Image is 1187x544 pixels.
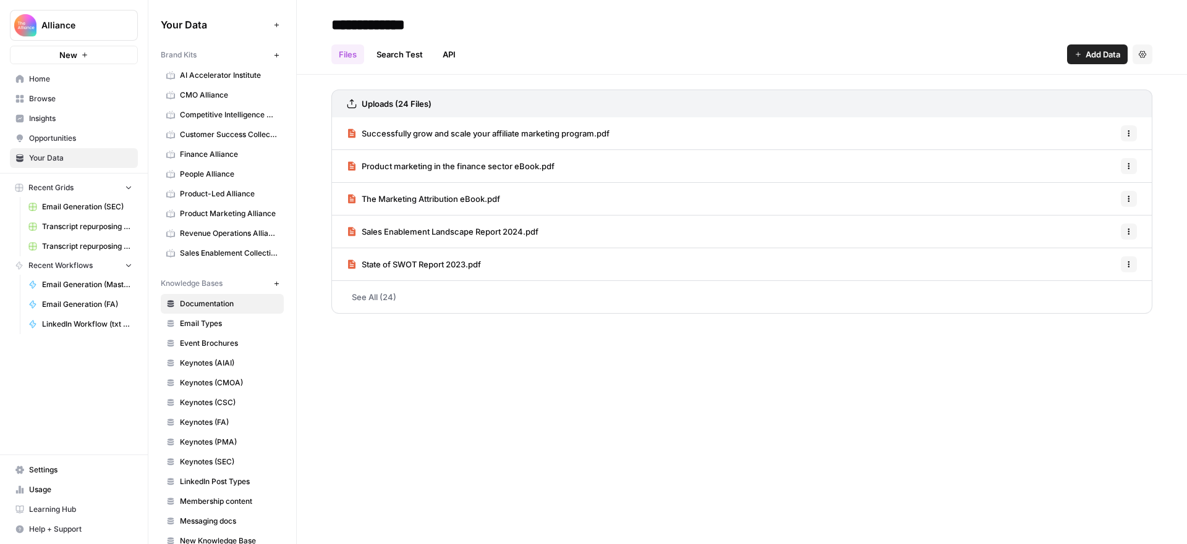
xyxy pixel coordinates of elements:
[347,216,538,248] a: Sales Enablement Landscape Report 2024.pdf
[161,393,284,412] a: Keynotes (CSC)
[23,275,138,295] a: Email Generation (Master)
[29,153,132,164] span: Your Data
[369,44,430,64] a: Search Test
[10,519,138,539] button: Help + Support
[59,49,77,61] span: New
[10,460,138,480] a: Settings
[10,128,138,148] a: Opportunities
[29,524,132,535] span: Help + Support
[29,484,132,495] span: Usage
[347,90,432,117] a: Uploads (24 Files)
[10,480,138,500] a: Usage
[331,44,364,64] a: Files
[180,169,278,180] span: People Alliance
[161,353,284,373] a: Keynotes (AIAI)
[42,319,132,330] span: LinkedIn Workflow (txt files)
[161,314,284,333] a: Email Types
[161,65,284,85] a: AI Accelerator Institute
[362,160,555,172] span: Product marketing in the finance sector eBook.pdf
[10,46,138,64] button: New
[180,298,278,309] span: Documentation
[161,17,269,32] span: Your Data
[180,149,278,160] span: Finance Alliance
[10,109,138,128] a: Insights
[161,373,284,393] a: Keynotes (CMOA)
[161,125,284,144] a: Customer Success Collective
[362,127,610,140] span: Successfully grow and scale your affiliate marketing program.pdf
[362,225,538,238] span: Sales Enablement Landscape Report 2024.pdf
[42,299,132,310] span: Email Generation (FA)
[23,197,138,217] a: Email Generation (SEC)
[161,492,284,511] a: Membership content
[180,377,278,388] span: Keynotes (CMOA)
[180,109,278,120] span: Competitive Intelligence Alliance
[10,256,138,275] button: Recent Workflows
[180,496,278,507] span: Membership content
[161,452,284,472] a: Keynotes (SEC)
[347,150,555,182] a: Product marketing in the finance sector eBook.pdf
[180,208,278,219] span: Product Marketing Alliance
[347,248,481,280] a: State of SWOT Report 2023.pdf
[435,44,463,64] a: API
[180,338,278,349] span: Event Brochures
[10,69,138,89] a: Home
[29,93,132,104] span: Browse
[161,333,284,353] a: Event Brochures
[29,504,132,515] span: Learning Hub
[42,201,132,212] span: Email Generation (SEC)
[180,70,278,81] span: AI Accelerator Institute
[28,260,93,271] span: Recent Workflows
[29,133,132,144] span: Opportunities
[14,14,36,36] img: Alliance Logo
[161,49,197,61] span: Brand Kits
[29,464,132,475] span: Settings
[180,437,278,448] span: Keynotes (PMA)
[180,358,278,369] span: Keynotes (AIAI)
[10,10,138,41] button: Workspace: Alliance
[180,516,278,527] span: Messaging docs
[161,184,284,204] a: Product-Led Alliance
[180,248,278,259] span: Sales Enablement Collective
[161,511,284,531] a: Messaging docs
[180,476,278,487] span: LinkedIn Post Types
[180,417,278,428] span: Keynotes (FA)
[23,236,138,256] a: Transcript repurposing (FA)
[1086,48,1120,61] span: Add Data
[41,19,116,31] span: Alliance
[362,258,481,270] span: State of SWOT Report 2023.pdf
[180,397,278,408] span: Keynotes (CSC)
[23,295,138,314] a: Email Generation (FA)
[161,243,284,263] a: Sales Enablement Collective
[180,129,278,140] span: Customer Success Collective
[161,412,284,432] a: Keynotes (FA)
[180,456,278,467] span: Keynotes (SEC)
[180,188,278,199] span: Product-Led Alliance
[331,281,1152,313] a: See All (24)
[347,183,500,215] a: The Marketing Attribution eBook.pdf
[161,472,284,492] a: LinkedIn Post Types
[10,178,138,197] button: Recent Grids
[161,105,284,125] a: Competitive Intelligence Alliance
[161,432,284,452] a: Keynotes (PMA)
[180,228,278,239] span: Revenue Operations Alliance
[28,182,74,193] span: Recent Grids
[10,500,138,519] a: Learning Hub
[161,294,284,314] a: Documentation
[347,117,610,149] a: Successfully grow and scale your affiliate marketing program.pdf
[23,314,138,334] a: LinkedIn Workflow (txt files)
[180,318,278,329] span: Email Types
[161,204,284,224] a: Product Marketing Alliance
[42,279,132,290] span: Email Generation (Master)
[161,224,284,243] a: Revenue Operations Alliance
[362,98,432,110] h3: Uploads (24 Files)
[10,148,138,168] a: Your Data
[362,193,500,205] span: The Marketing Attribution eBook.pdf
[161,144,284,164] a: Finance Alliance
[180,90,278,101] span: CMO Alliance
[1067,44,1128,64] button: Add Data
[42,241,132,252] span: Transcript repurposing (FA)
[42,221,132,232] span: Transcript repurposing (CSC)
[10,89,138,109] a: Browse
[23,217,138,236] a: Transcript repurposing (CSC)
[29,113,132,124] span: Insights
